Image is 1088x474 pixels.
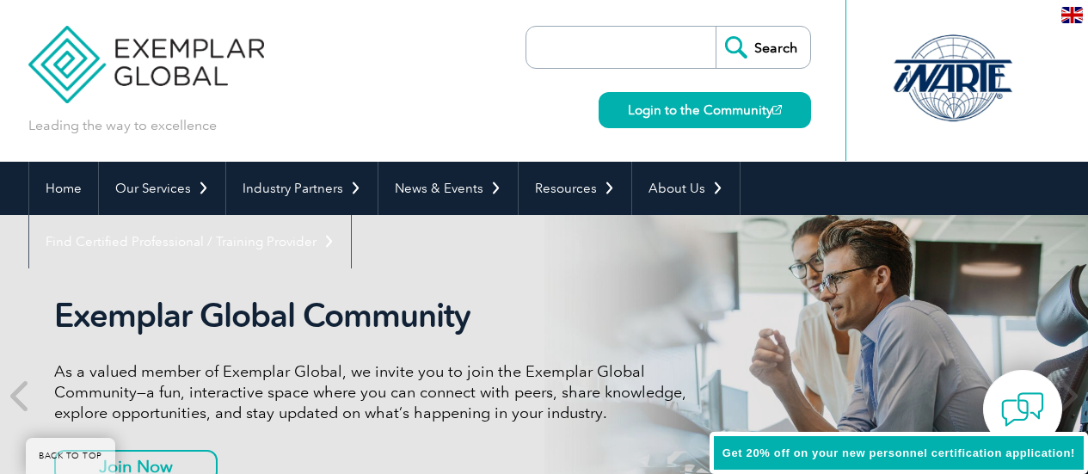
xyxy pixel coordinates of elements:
a: About Us [632,162,740,215]
a: Find Certified Professional / Training Provider [29,215,351,268]
a: Login to the Community [599,92,811,128]
a: Industry Partners [226,162,378,215]
input: Search [716,27,810,68]
p: As a valued member of Exemplar Global, we invite you to join the Exemplar Global Community—a fun,... [54,361,699,423]
a: Resources [519,162,631,215]
span: Get 20% off on your new personnel certification application! [722,446,1075,459]
a: BACK TO TOP [26,438,115,474]
h2: Exemplar Global Community [54,296,699,335]
a: Our Services [99,162,225,215]
img: contact-chat.png [1001,388,1044,431]
img: open_square.png [772,105,782,114]
a: Home [29,162,98,215]
img: en [1061,7,1083,23]
p: Leading the way to excellence [28,116,217,135]
a: News & Events [378,162,518,215]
